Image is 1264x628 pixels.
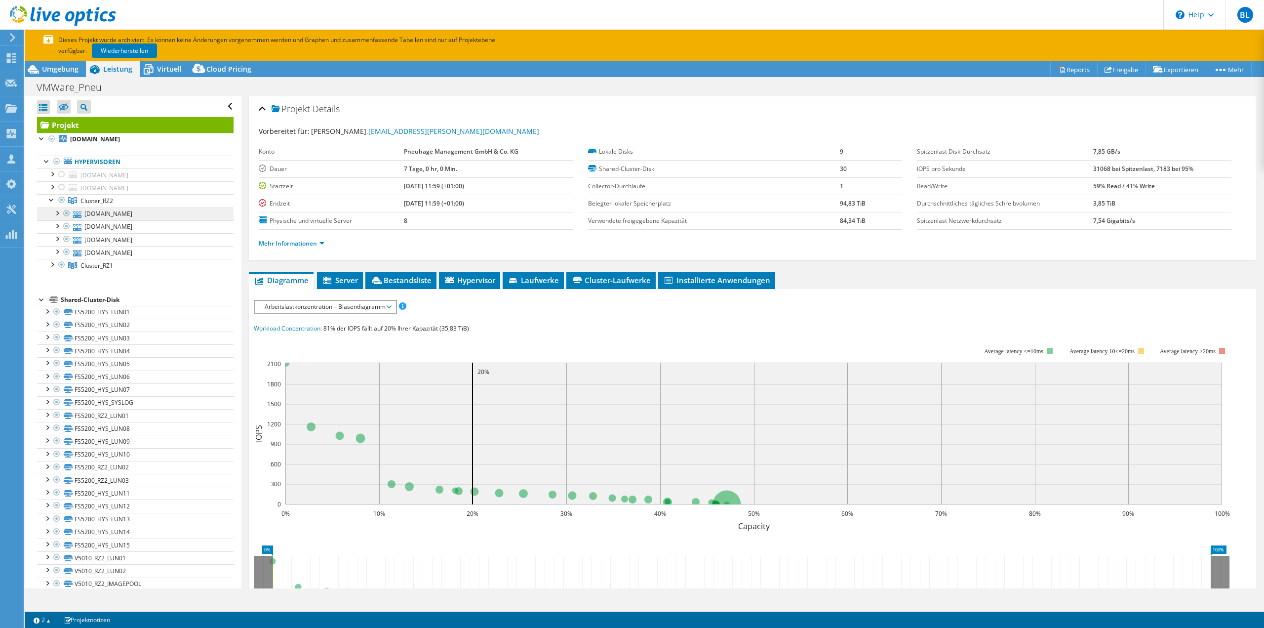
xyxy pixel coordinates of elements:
label: Dauer [259,164,404,174]
b: 7,54 Gigabits/s [1093,216,1135,225]
span: Leistung [103,64,132,74]
a: FS5200_HYS_LUN01 [37,306,234,319]
b: 84,34 TiB [840,216,866,225]
a: [DOMAIN_NAME] [37,208,234,220]
span: Cluster-Laufwerke [571,275,651,285]
text: 1500 [267,400,281,408]
a: [DOMAIN_NAME] [37,233,234,246]
label: Vorbereitet für: [259,126,310,136]
text: 80% [1029,509,1041,518]
label: Spitzenlast Disk-Durchsatz [917,147,1093,157]
label: Physische und virtuelle Server [259,216,404,226]
a: FS5200_RZ2_LUN03 [37,474,234,487]
text: 1200 [267,420,281,428]
b: 59% Read / 41% Write [1093,182,1155,190]
a: Freigabe [1097,62,1146,77]
text: 90% [1122,509,1134,518]
text: Capacity [738,521,770,532]
a: FS5200_HYS_LUN03 [37,332,234,344]
span: Arbeitslastkonzentration – Blasendiagramm [260,301,391,313]
label: Konto [259,147,404,157]
tspan: Average latency 10<=20ms [1069,348,1135,355]
span: Cluster_RZ1 [80,261,113,270]
text: 2100 [267,360,281,368]
text: Average latency >20ms [1160,348,1216,355]
span: BL [1237,7,1253,23]
span: [DOMAIN_NAME] [80,171,128,179]
label: Durchschnittliches tägliches Schreibvolumen [917,199,1093,209]
a: Cluster_RZ1 [37,259,234,272]
text: 10% [373,509,385,518]
b: [DATE] 11:59 (+01:00) [404,182,464,190]
b: 9 [840,147,843,156]
a: Reports [1050,62,1098,77]
a: Wiederherstellen [92,43,157,58]
span: Laufwerke [508,275,559,285]
h1: VMWare_Pneu [32,82,117,93]
p: Dieses Projekt wurde archiviert. Es können keine Änderungen vorgenommen werden und Graphen und zu... [43,35,527,56]
a: [DOMAIN_NAME] [37,220,234,233]
a: Cluster_RZ2 [37,194,234,207]
a: FS5200_HYS_LUN15 [37,539,234,551]
a: FS5200_HYS_LUN13 [37,513,234,526]
span: Details [313,103,340,115]
b: 30 [840,165,847,173]
span: Bestandsliste [370,275,432,285]
a: Exportieren [1145,62,1206,77]
text: 70% [935,509,947,518]
label: IOPS pro Sekunde [917,164,1093,174]
a: V5010_RZ2_LUN01 [37,551,234,564]
span: Projekt [272,104,310,114]
span: 81% der IOPS fällt auf 20% Ihrer Kapazität (35,83 TiB) [323,324,469,333]
a: FS5200_HYS_LUN09 [37,435,234,448]
a: V5010_RZ2_IMAGEPOOL [37,578,234,590]
b: [DOMAIN_NAME] [70,135,120,143]
a: Projektnotizen [57,614,117,626]
a: Mehr [1206,62,1252,77]
text: 20% [477,368,489,376]
text: 100% [1215,509,1230,518]
b: [DATE] 11:59 (+01:00) [404,199,464,208]
label: Collector-Durchläufe [588,181,840,191]
a: FS5200_HYS_LUN04 [37,344,234,357]
text: 20% [467,509,478,518]
a: [DOMAIN_NAME] [37,133,234,146]
span: Server [322,275,358,285]
span: Cloud Pricing [206,64,251,74]
svg: \n [1176,10,1185,19]
text: IOPS [253,425,264,442]
span: Diagramme [254,275,309,285]
a: FS5200_HYS_LUN07 [37,383,234,396]
a: [DOMAIN_NAME] [37,168,234,181]
a: FS5200_HYS_LUN06 [37,371,234,383]
a: FS5200_HYS_LUN14 [37,526,234,539]
text: 600 [271,460,281,468]
a: FS5200_HYS_LUN10 [37,448,234,461]
text: 30% [560,509,572,518]
span: Virtuell [157,64,182,74]
b: 1 [840,182,843,190]
text: 0% [281,509,290,518]
label: Startzeit [259,181,404,191]
a: FS5200_HYS_LUN08 [37,422,234,435]
b: 7,85 GB/s [1093,147,1120,156]
label: Verwendete freigegebene Kapazität [588,216,840,226]
label: Lokale Disks [588,147,840,157]
a: FS5200_HYS_LUN02 [37,319,234,332]
a: FS5200_RZ2_LUN02 [37,461,234,474]
text: 900 [271,440,281,448]
b: 8 [404,216,407,225]
a: FS5200_HYS_LUN12 [37,500,234,512]
a: Mehr Informationen [259,239,324,248]
a: [EMAIL_ADDRESS][PERSON_NAME][DOMAIN_NAME] [368,126,539,136]
label: Spitzenlast Netzwerkdurchsatz [917,216,1093,226]
span: Cluster_RZ2 [80,197,113,205]
text: 0 [277,500,281,508]
a: 2 [27,614,57,626]
a: FS5200_RZ2_LUN01 [37,409,234,422]
a: Hypervisoren [37,156,234,168]
label: Belegter lokaler Speicherplatz [588,199,840,209]
b: 94,83 TiB [840,199,866,208]
text: 60% [841,509,853,518]
label: Read/Write [917,181,1093,191]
